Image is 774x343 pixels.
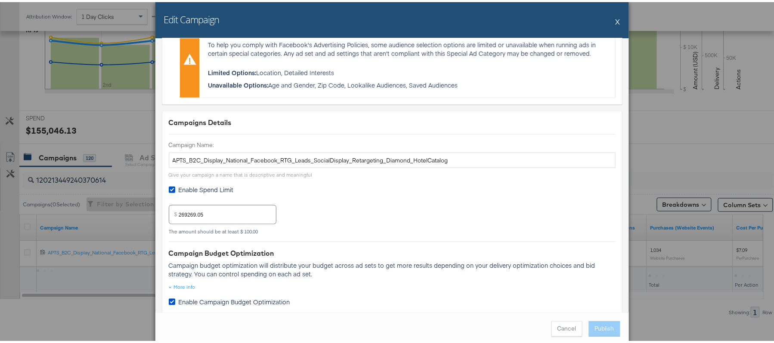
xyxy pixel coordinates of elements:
label: Campaign Name: [169,139,616,147]
div: The amount should be at least $ 100.00 [169,227,616,233]
p: Campaign budget optimization will distribute your budget across ad sets to get more results depen... [169,259,616,276]
div: Give your campaign a name that is descriptive and meaningful [169,169,313,176]
p: Location, Detailed Interests [208,66,611,75]
p: To help you comply with Facebook's Advertising Policies, some audience selection options are limi... [208,38,611,55]
div: More info [169,282,195,288]
button: Cancel [551,319,582,334]
span: Enable Spend Limit [179,183,234,192]
strong: Limited Options: [208,66,256,75]
div: More info [174,282,195,288]
div: Campaign Budget Optimization [169,246,616,256]
div: Campaigns Details [169,116,616,126]
h2: Edit Campaign [164,11,220,24]
strong: Unavailable Options: [208,79,268,87]
button: X [616,11,620,28]
span: Enable Campaign Budget Optimization [179,295,290,304]
p: Age and Gender, Zip Code, Lookalike Audiences, Saved Audiences [208,79,611,87]
div: $ [174,210,179,215]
